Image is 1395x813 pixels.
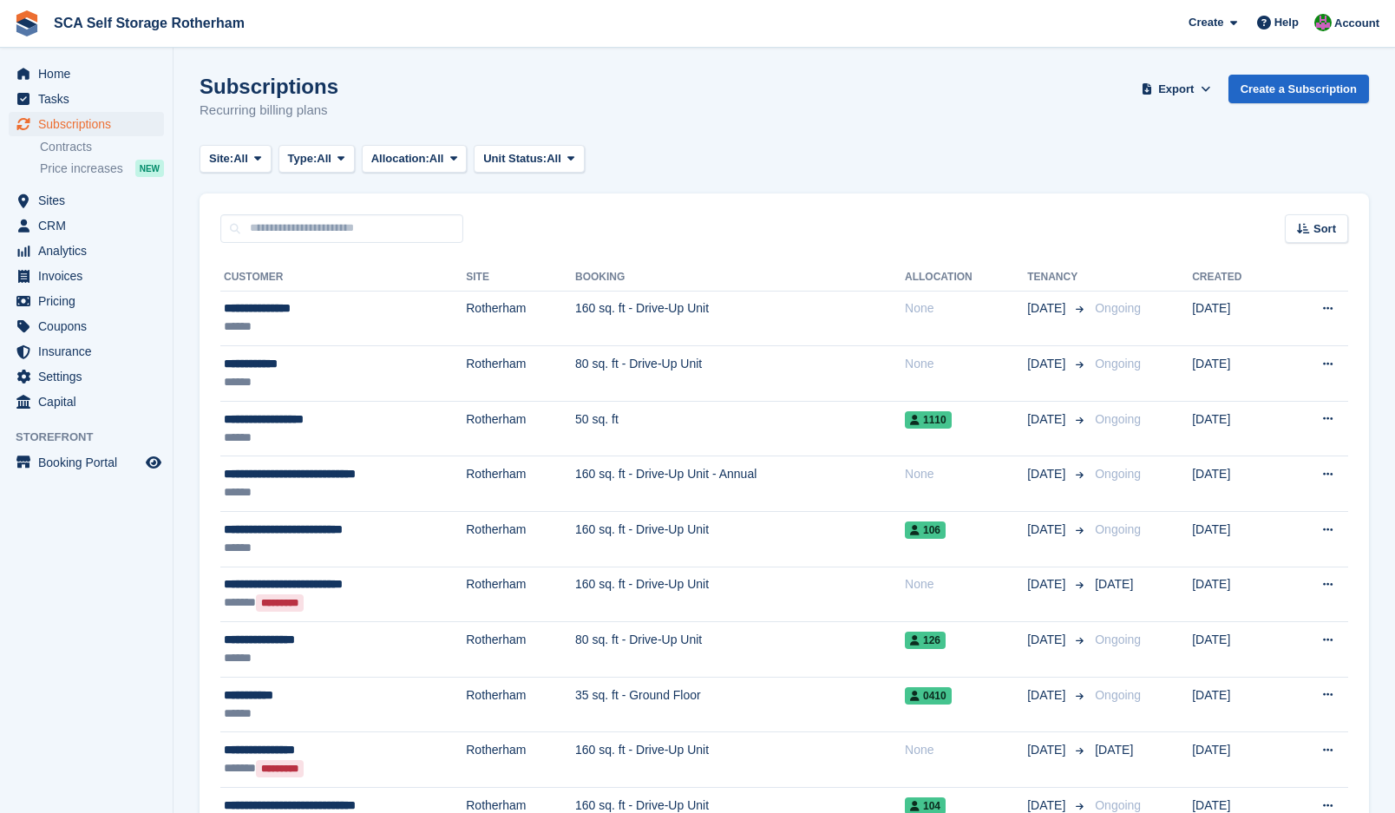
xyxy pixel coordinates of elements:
td: Rotherham [466,512,575,567]
a: menu [9,339,164,364]
span: Tasks [38,87,142,111]
span: Type: [288,150,318,167]
span: Analytics [38,239,142,263]
span: Account [1334,15,1379,32]
a: menu [9,450,164,475]
td: 160 sq. ft - Drive-Up Unit [575,732,905,788]
a: Price increases NEW [40,159,164,178]
span: [DATE] [1027,686,1069,705]
div: None [905,575,1027,593]
span: Ongoing [1095,412,1141,426]
span: Ongoing [1095,798,1141,812]
div: None [905,355,1027,373]
td: 80 sq. ft - Drive-Up Unit [575,346,905,402]
a: menu [9,239,164,263]
td: [DATE] [1192,567,1282,622]
button: Export [1138,75,1215,103]
td: [DATE] [1192,622,1282,678]
td: Rotherham [466,291,575,346]
span: Ongoing [1095,633,1141,646]
span: [DATE] [1027,631,1069,649]
span: Subscriptions [38,112,142,136]
a: menu [9,289,164,313]
td: 160 sq. ft - Drive-Up Unit [575,291,905,346]
span: [DATE] [1027,410,1069,429]
h1: Subscriptions [200,75,338,98]
span: Ongoing [1095,357,1141,370]
span: Invoices [38,264,142,288]
div: None [905,465,1027,483]
span: 126 [905,632,946,649]
span: Capital [38,390,142,414]
td: 35 sq. ft - Ground Floor [575,677,905,732]
td: [DATE] [1192,456,1282,512]
div: None [905,741,1027,759]
span: All [317,150,331,167]
span: Site: [209,150,233,167]
a: menu [9,87,164,111]
a: menu [9,314,164,338]
span: Booking Portal [38,450,142,475]
span: Ongoing [1095,467,1141,481]
span: 0410 [905,687,952,705]
span: Home [38,62,142,86]
th: Tenancy [1027,264,1088,292]
a: Create a Subscription [1228,75,1369,103]
td: [DATE] [1192,677,1282,732]
p: Recurring billing plans [200,101,338,121]
a: menu [9,264,164,288]
span: 1110 [905,411,952,429]
span: CRM [38,213,142,238]
span: Sites [38,188,142,213]
td: [DATE] [1192,401,1282,456]
span: Price increases [40,161,123,177]
span: Unit Status: [483,150,547,167]
td: [DATE] [1192,291,1282,346]
a: Preview store [143,452,164,473]
span: 106 [905,521,946,539]
span: All [429,150,444,167]
a: Contracts [40,139,164,155]
td: [DATE] [1192,732,1282,788]
span: Coupons [38,314,142,338]
span: [DATE] [1027,355,1069,373]
span: [DATE] [1027,465,1069,483]
span: [DATE] [1027,575,1069,593]
td: 80 sq. ft - Drive-Up Unit [575,622,905,678]
th: Created [1192,264,1282,292]
td: Rotherham [466,401,575,456]
span: [DATE] [1027,299,1069,318]
span: Export [1158,81,1194,98]
td: Rotherham [466,677,575,732]
img: stora-icon-8386f47178a22dfd0bd8f6a31ec36ba5ce8667c1dd55bd0f319d3a0aa187defe.svg [14,10,40,36]
span: Insurance [38,339,142,364]
span: [DATE] [1095,743,1133,757]
span: All [547,150,561,167]
span: Allocation: [371,150,429,167]
img: Sarah Race [1314,14,1332,31]
span: Storefront [16,429,173,446]
td: Rotherham [466,622,575,678]
a: menu [9,364,164,389]
span: Sort [1313,220,1336,238]
td: 160 sq. ft - Drive-Up Unit [575,512,905,567]
button: Allocation: All [362,145,468,174]
a: menu [9,188,164,213]
a: SCA Self Storage Rotherham [47,9,252,37]
th: Booking [575,264,905,292]
td: [DATE] [1192,346,1282,402]
td: Rotherham [466,567,575,622]
span: Pricing [38,289,142,313]
td: [DATE] [1192,512,1282,567]
td: 160 sq. ft - Drive-Up Unit [575,567,905,622]
span: All [233,150,248,167]
div: NEW [135,160,164,177]
span: Ongoing [1095,522,1141,536]
span: Ongoing [1095,301,1141,315]
th: Allocation [905,264,1027,292]
span: [DATE] [1095,577,1133,591]
a: menu [9,390,164,414]
td: 160 sq. ft - Drive-Up Unit - Annual [575,456,905,512]
span: Help [1274,14,1299,31]
td: Rotherham [466,456,575,512]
